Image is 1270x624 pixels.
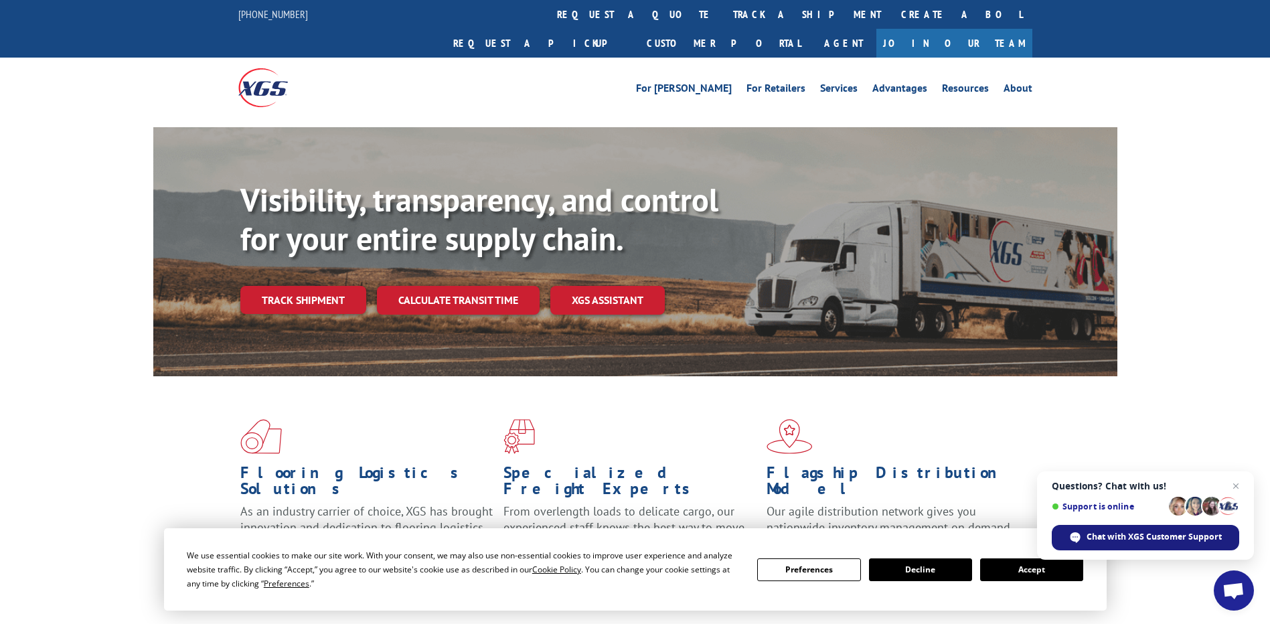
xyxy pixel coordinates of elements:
a: For [PERSON_NAME] [636,83,732,98]
a: For Retailers [746,83,805,98]
img: xgs-icon-total-supply-chain-intelligence-red [240,419,282,454]
div: Open chat [1214,570,1254,611]
a: Resources [942,83,989,98]
span: As an industry carrier of choice, XGS has brought innovation and dedication to flooring logistics... [240,503,493,551]
img: xgs-icon-focused-on-flooring-red [503,419,535,454]
h1: Flooring Logistics Solutions [240,465,493,503]
a: XGS ASSISTANT [550,286,665,315]
button: Accept [980,558,1083,581]
a: Services [820,83,858,98]
span: Close chat [1228,478,1244,494]
div: Chat with XGS Customer Support [1052,525,1239,550]
a: Customer Portal [637,29,811,58]
div: We use essential cookies to make our site work. With your consent, we may also use non-essential ... [187,548,741,591]
span: Preferences [264,578,309,589]
h1: Flagship Distribution Model [767,465,1020,503]
div: Cookie Consent Prompt [164,528,1107,611]
img: xgs-icon-flagship-distribution-model-red [767,419,813,454]
a: Advantages [872,83,927,98]
a: About [1004,83,1032,98]
h1: Specialized Freight Experts [503,465,757,503]
span: Cookie Policy [532,564,581,575]
a: Request a pickup [443,29,637,58]
a: Join Our Team [876,29,1032,58]
span: Chat with XGS Customer Support [1087,531,1222,543]
button: Decline [869,558,972,581]
b: Visibility, transparency, and control for your entire supply chain. [240,179,718,259]
a: Agent [811,29,876,58]
span: Support is online [1052,501,1164,512]
a: Track shipment [240,286,366,314]
a: Calculate transit time [377,286,540,315]
p: From overlength loads to delicate cargo, our experienced staff knows the best way to move your fr... [503,503,757,563]
a: [PHONE_NUMBER] [238,7,308,21]
span: Questions? Chat with us! [1052,481,1239,491]
span: Our agile distribution network gives you nationwide inventory management on demand. [767,503,1013,535]
button: Preferences [757,558,860,581]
